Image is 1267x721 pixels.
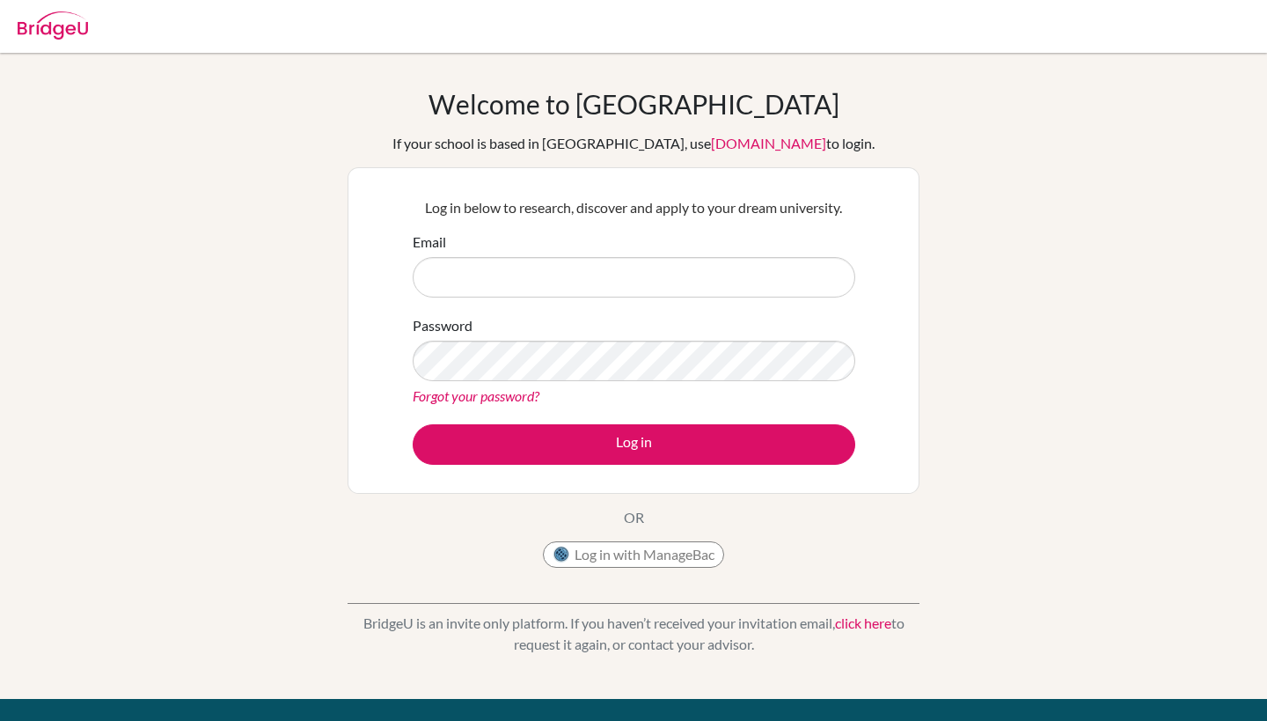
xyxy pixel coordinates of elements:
[835,614,891,631] a: click here
[413,232,446,253] label: Email
[428,88,839,120] h1: Welcome to [GEOGRAPHIC_DATA]
[18,11,88,40] img: Bridge-U
[348,613,919,655] p: BridgeU is an invite only platform. If you haven’t received your invitation email, to request it ...
[711,135,826,151] a: [DOMAIN_NAME]
[543,541,724,568] button: Log in with ManageBac
[624,507,644,528] p: OR
[413,197,855,218] p: Log in below to research, discover and apply to your dream university.
[413,424,855,465] button: Log in
[413,387,539,404] a: Forgot your password?
[392,133,875,154] div: If your school is based in [GEOGRAPHIC_DATA], use to login.
[413,315,472,336] label: Password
